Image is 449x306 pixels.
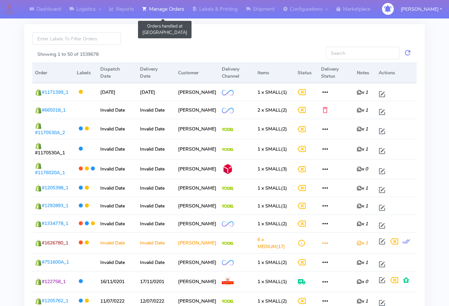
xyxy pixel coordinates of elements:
span: (1) [257,185,287,191]
td: [DATE] [98,83,138,101]
i: x 1 [357,146,368,152]
td: Invalid Date [98,159,138,179]
span: (2) [257,259,287,266]
span: 1 x SMALL [257,89,281,95]
td: Invalid Date [98,179,138,197]
img: Royal Mail [222,278,234,286]
td: Invalid Date [137,253,175,271]
span: #1205398_1 [42,185,68,191]
span: #1170530A_1 [35,150,65,156]
td: Invalid Date [98,139,138,159]
th: Dispatch Date [98,63,138,83]
span: (2) [257,126,287,132]
td: [PERSON_NAME] [175,139,219,159]
span: #1176020A_1 [35,169,65,176]
span: #1626780_1 [42,240,68,246]
span: (2) [257,221,287,227]
th: Notes [354,63,376,83]
img: Yodel [222,204,234,208]
td: Invalid Date [98,197,138,215]
td: 16/11/0201 [98,271,138,292]
span: 1 x SMALL [257,126,281,132]
input: Search [326,47,400,59]
th: Actions [376,63,417,83]
td: Invalid Date [98,101,138,119]
img: Yodel [222,148,234,151]
i: x 1 [357,259,368,266]
span: #122758_1 [42,278,66,285]
span: #1334778_1 [42,220,68,227]
td: Invalid Date [137,159,175,179]
th: Delivery Channel [219,63,255,83]
td: [PERSON_NAME] [175,271,219,292]
i: x 1 [357,126,368,132]
th: Items [255,63,295,83]
td: [PERSON_NAME] [175,253,219,271]
td: [DATE] [137,83,175,101]
th: Customer [175,63,219,83]
img: Yodel [222,187,234,190]
td: [PERSON_NAME] [175,83,219,101]
span: (1) [257,89,287,95]
td: Invalid Date [137,197,175,215]
span: 1 x SMALL [257,298,281,304]
td: Invalid Date [137,101,175,119]
i: x 0 [357,278,368,285]
i: x 1 [357,221,368,227]
span: 1 x SMALL [257,146,281,152]
i: x 1 [357,203,368,209]
span: (1) [257,278,287,285]
td: [PERSON_NAME] [175,159,219,179]
span: 1 x SMALL [257,185,281,191]
label: Showing 1 to 50 of 1539678 [37,51,99,58]
td: Invalid Date [98,253,138,271]
span: 2 x SMALL [257,107,281,113]
span: (17) [257,236,285,250]
span: 1 x SMALL [257,166,281,172]
td: Invalid Date [137,179,175,197]
td: Invalid Date [137,139,175,159]
th: Status [295,63,318,83]
img: OnFleet [222,221,234,227]
td: [PERSON_NAME] [175,101,219,119]
th: Delivery Date [137,63,175,83]
td: [PERSON_NAME] [175,119,219,139]
img: Yodel [222,128,234,131]
td: [PERSON_NAME] [175,179,219,197]
td: 17/11/0201 [137,271,175,292]
span: (2) [257,298,287,304]
span: (1) [257,203,287,209]
i: x 1 [357,298,368,304]
td: Invalid Date [98,215,138,232]
span: #751600A_1 [42,259,69,265]
span: 1 x SMALL [257,203,281,209]
i: x 1 [357,107,368,113]
th: Labels [74,63,98,83]
span: 1 x SMALL [257,221,281,227]
span: #1170530A_2 [35,129,65,136]
img: Yodel [222,242,234,245]
img: OnFleet [222,108,234,113]
span: #1171399_1 [42,89,68,95]
td: [PERSON_NAME] [175,197,219,215]
img: OnFleet [222,260,234,266]
th: Delivery Status [318,63,354,83]
td: Invalid Date [137,215,175,232]
button: [PERSON_NAME] [396,2,447,16]
span: 1 x SMALL [257,278,281,285]
td: Invalid Date [137,232,175,253]
img: DPD [222,163,234,175]
span: #1292893_1 [42,202,68,209]
i: x 1 [357,89,368,95]
i: x 0 [357,166,368,172]
span: 1 x SMALL [257,259,281,266]
td: [PERSON_NAME] [175,232,219,253]
td: [PERSON_NAME] [175,215,219,232]
span: #1205762_1 [42,298,68,304]
img: Yodel [222,300,234,303]
th: Order [32,63,74,83]
img: OnFleet [222,90,234,95]
i: x 1 [357,240,368,246]
td: Invalid Date [98,232,138,253]
i: x 1 [357,185,368,191]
